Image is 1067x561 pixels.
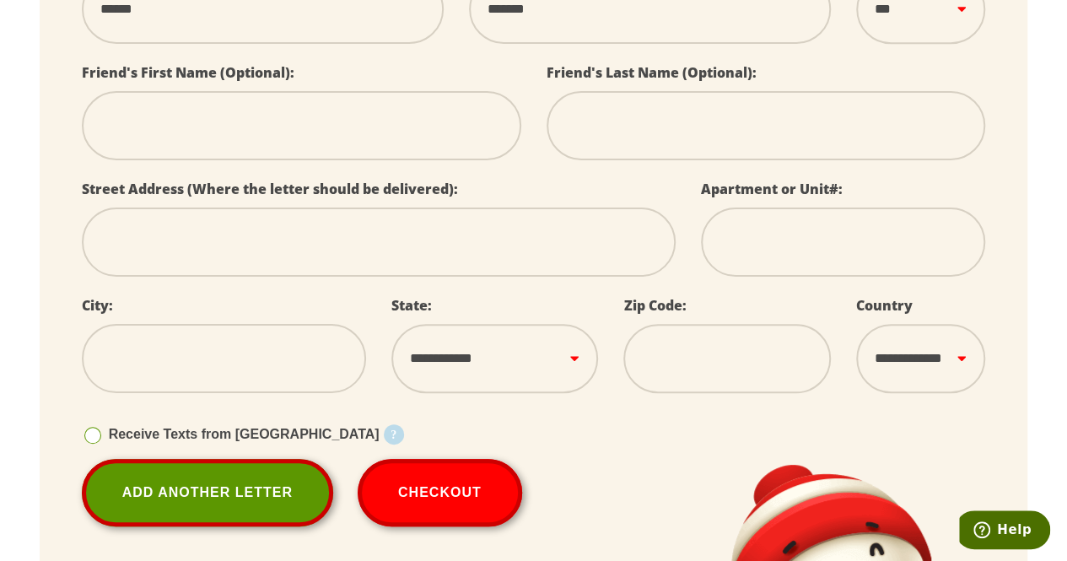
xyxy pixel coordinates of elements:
label: Country [856,296,913,315]
label: Street Address (Where the letter should be delivered): [82,180,458,198]
label: Apartment or Unit#: [701,180,843,198]
iframe: Opens a widget where you can find more information [959,510,1050,553]
label: Friend's First Name (Optional): [82,63,294,82]
label: Friend's Last Name (Optional): [547,63,757,82]
a: Add Another Letter [82,459,333,526]
button: Checkout [358,459,522,526]
label: State: [391,296,432,315]
label: Zip Code: [623,296,686,315]
label: City: [82,296,113,315]
span: Receive Texts from [GEOGRAPHIC_DATA] [109,427,380,441]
